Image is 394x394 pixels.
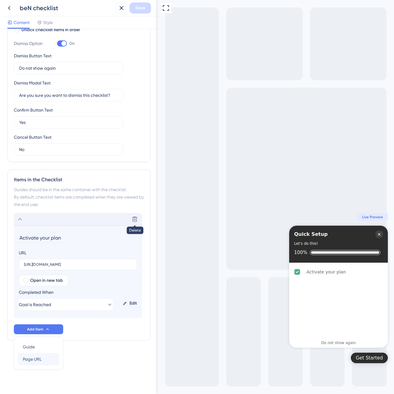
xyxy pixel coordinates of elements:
[18,341,59,353] button: Guide
[43,19,53,26] span: Style
[19,119,118,126] input: Type the value
[14,79,51,87] div: Dismiss Modal Text
[23,343,35,351] span: Guide
[19,233,138,243] input: Header
[19,92,118,99] input: Type the value
[218,231,225,238] div: Close Checklist
[14,324,63,334] button: Add Item
[19,65,118,72] input: Type the value
[136,250,225,255] div: Checklist progress: 100%
[24,262,132,267] input: your.website.com/path
[204,215,225,220] span: Live Preview
[14,176,144,183] div: Items in the Checklist
[134,265,228,279] div: Activate your plan is complete.
[19,289,113,296] div: Completed When
[14,19,30,26] span: Content
[198,355,225,361] div: Get Started
[14,186,144,208] div: Guides should be in the same container with the checklist. By default, checklist items are comple...
[19,146,118,153] input: Type the value
[19,298,113,311] button: Goal is Reached
[135,4,145,12] span: Save
[30,277,63,284] span: Open in new tab
[14,106,53,114] div: Confirm Button Text
[131,263,230,336] div: Checklist items
[14,40,45,47] div: Dismiss Option
[14,52,51,60] div: Dismiss Button Text
[21,26,80,34] span: Unlock checklist items in order
[163,340,198,345] div: Do not show again
[129,2,151,14] button: Save
[27,327,43,332] span: Add Item
[14,133,51,141] div: Cancel Button Text
[136,250,150,255] div: 100%
[131,226,230,348] div: Checklist Container
[19,249,27,257] div: URL
[20,4,113,12] div: beN checklist
[18,353,59,365] button: Page URL
[193,353,230,363] div: Open Get Started checklist
[19,301,51,308] span: Goal is Reached
[149,268,188,276] div: Activate your plan
[136,240,160,247] div: Let's do this!
[120,296,139,311] div: Edit
[69,41,75,46] span: On
[136,231,170,238] div: Quick Setup
[23,355,42,363] span: Page URL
